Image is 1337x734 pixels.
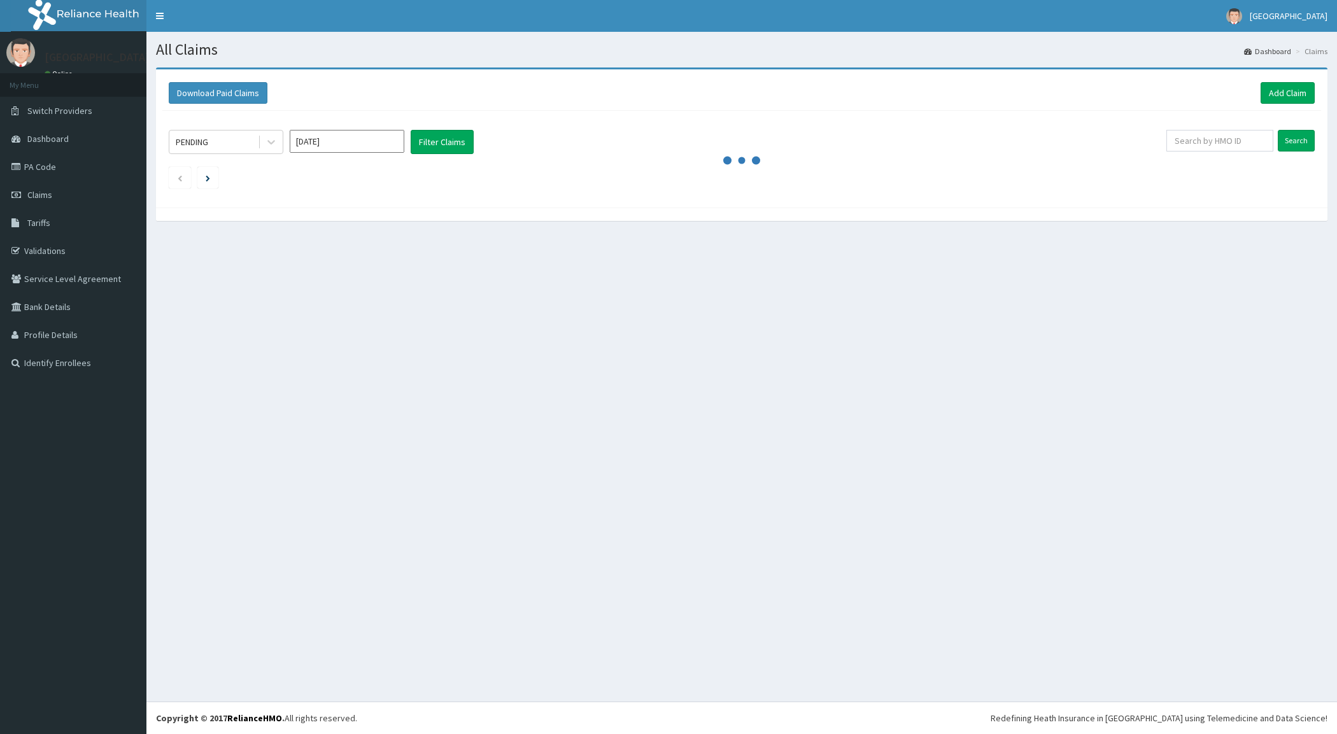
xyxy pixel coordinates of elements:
img: User Image [1226,8,1242,24]
li: Claims [1292,46,1327,57]
input: Search [1278,130,1315,152]
a: Add Claim [1261,82,1315,104]
span: Claims [27,189,52,201]
svg: audio-loading [723,141,761,180]
div: PENDING [176,136,208,148]
span: [GEOGRAPHIC_DATA] [1250,10,1327,22]
span: Dashboard [27,133,69,145]
a: RelianceHMO [227,712,282,724]
button: Download Paid Claims [169,82,267,104]
p: [GEOGRAPHIC_DATA] [45,52,150,63]
input: Search by HMO ID [1166,130,1273,152]
input: Select Month and Year [290,130,404,153]
a: Dashboard [1244,46,1291,57]
button: Filter Claims [411,130,474,154]
a: Previous page [177,172,183,183]
img: User Image [6,38,35,67]
span: Switch Providers [27,105,92,116]
strong: Copyright © 2017 . [156,712,285,724]
a: Online [45,69,75,78]
div: Redefining Heath Insurance in [GEOGRAPHIC_DATA] using Telemedicine and Data Science! [991,712,1327,724]
h1: All Claims [156,41,1327,58]
span: Tariffs [27,217,50,229]
footer: All rights reserved. [146,702,1337,734]
a: Next page [206,172,210,183]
